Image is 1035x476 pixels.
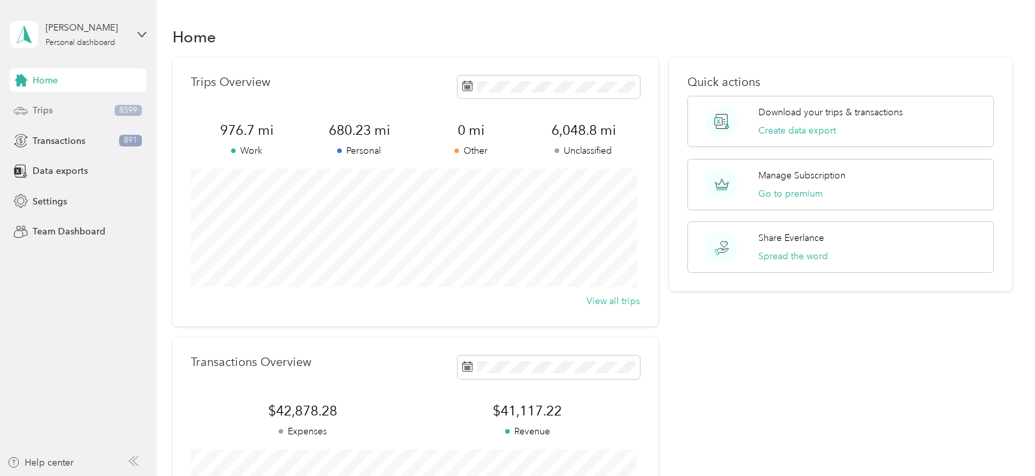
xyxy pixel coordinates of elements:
[172,30,216,44] h1: Home
[415,121,527,139] span: 0 mi
[758,105,903,119] p: Download your trips & transactions
[687,76,994,89] p: Quick actions
[586,294,640,308] button: View all trips
[7,456,74,469] button: Help center
[191,425,415,438] p: Expenses
[191,356,311,369] p: Transactions Overview
[303,121,415,139] span: 680.23 mi
[33,225,105,238] span: Team Dashboard
[415,402,640,420] span: $41,117.22
[758,124,836,137] button: Create data export
[119,135,142,147] span: 891
[758,187,823,201] button: Go to premium
[191,121,303,139] span: 976.7 mi
[758,231,824,245] p: Share Everlance
[962,403,1035,476] iframe: Everlance-gr Chat Button Frame
[33,104,53,117] span: Trips
[303,144,415,158] p: Personal
[191,402,415,420] span: $42,878.28
[758,169,846,182] p: Manage Subscription
[191,76,270,89] p: Trips Overview
[415,144,527,158] p: Other
[33,164,88,178] span: Data exports
[46,21,127,35] div: [PERSON_NAME]
[527,144,639,158] p: Unclassified
[191,144,303,158] p: Work
[115,105,142,117] span: 8599
[758,249,828,263] button: Spread the word
[33,74,58,87] span: Home
[33,134,85,148] span: Transactions
[46,39,115,47] div: Personal dashboard
[415,425,640,438] p: Revenue
[33,195,67,208] span: Settings
[527,121,639,139] span: 6,048.8 mi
